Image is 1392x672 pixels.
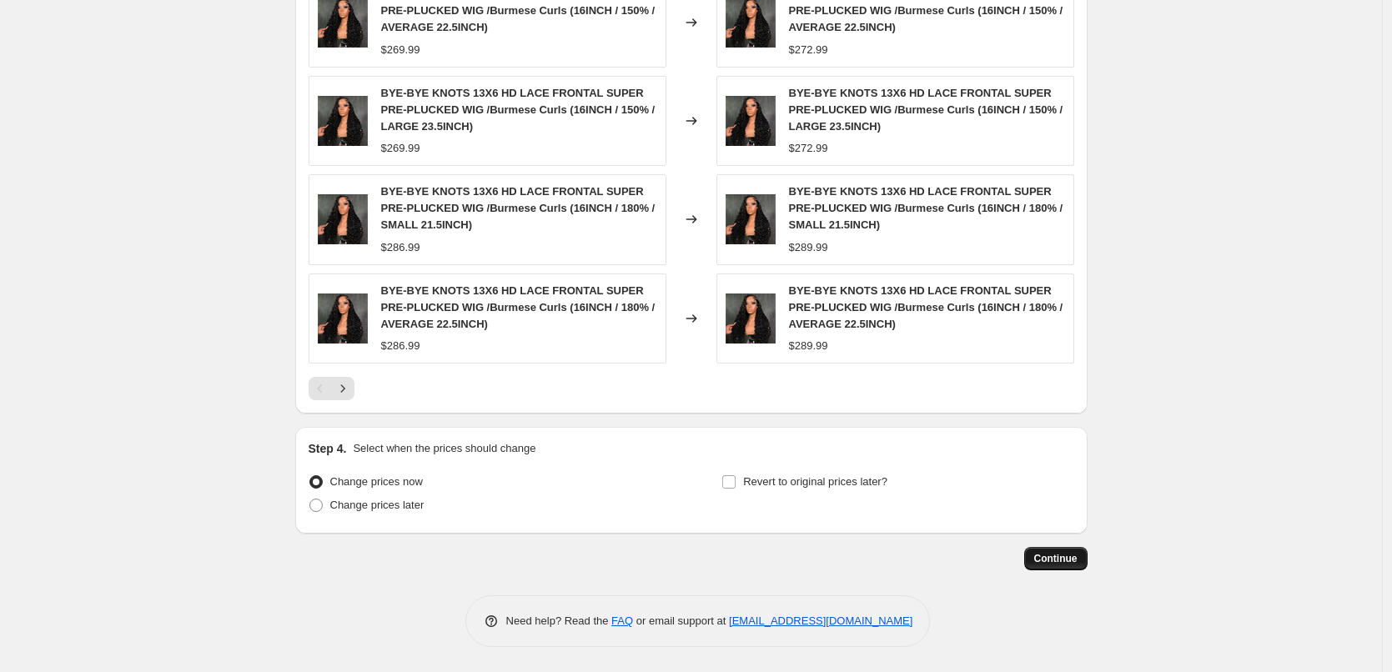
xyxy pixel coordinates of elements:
[611,614,633,627] a: FAQ
[789,284,1063,330] span: BYE-BYE KNOTS 13X6 HD LACE FRONTAL SUPER PRE-PLUCKED WIG /Burmese Curls (16INCH / 180% / AVERAGE ...
[506,614,612,627] span: Need help? Read the
[318,96,368,146] img: BC1_d7d885b7-03d6-4094-914c-09e5d090d516_80x.jpg
[729,614,912,627] a: [EMAIL_ADDRESS][DOMAIN_NAME]
[726,293,776,344] img: BC1_d7d885b7-03d6-4094-914c-09e5d090d516_80x.jpg
[726,194,776,244] img: BC1_d7d885b7-03d6-4094-914c-09e5d090d516_80x.jpg
[381,338,420,354] div: $286.99
[381,140,420,157] div: $269.99
[381,87,656,133] span: BYE-BYE KNOTS 13X6 HD LACE FRONTAL SUPER PRE-PLUCKED WIG /Burmese Curls (16INCH / 150% / LARGE 23...
[381,185,656,231] span: BYE-BYE KNOTS 13X6 HD LACE FRONTAL SUPER PRE-PLUCKED WIG /Burmese Curls (16INCH / 180% / SMALL 21...
[1034,552,1078,565] span: Continue
[789,338,828,354] div: $289.99
[318,293,368,344] img: BC1_d7d885b7-03d6-4094-914c-09e5d090d516_80x.jpg
[633,614,729,627] span: or email support at
[381,239,420,256] div: $286.99
[381,284,656,330] span: BYE-BYE KNOTS 13X6 HD LACE FRONTAL SUPER PRE-PLUCKED WIG /Burmese Curls (16INCH / 180% / AVERAGE ...
[318,194,368,244] img: BC1_d7d885b7-03d6-4094-914c-09e5d090d516_80x.jpg
[309,377,354,400] nav: Pagination
[330,475,423,488] span: Change prices now
[789,140,828,157] div: $272.99
[789,87,1063,133] span: BYE-BYE KNOTS 13X6 HD LACE FRONTAL SUPER PRE-PLUCKED WIG /Burmese Curls (16INCH / 150% / LARGE 23...
[789,42,828,58] div: $272.99
[381,42,420,58] div: $269.99
[789,239,828,256] div: $289.99
[743,475,887,488] span: Revert to original prices later?
[353,440,535,457] p: Select when the prices should change
[726,96,776,146] img: BC1_d7d885b7-03d6-4094-914c-09e5d090d516_80x.jpg
[331,377,354,400] button: Next
[1024,547,1088,570] button: Continue
[789,185,1063,231] span: BYE-BYE KNOTS 13X6 HD LACE FRONTAL SUPER PRE-PLUCKED WIG /Burmese Curls (16INCH / 180% / SMALL 21...
[309,440,347,457] h2: Step 4.
[330,499,425,511] span: Change prices later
